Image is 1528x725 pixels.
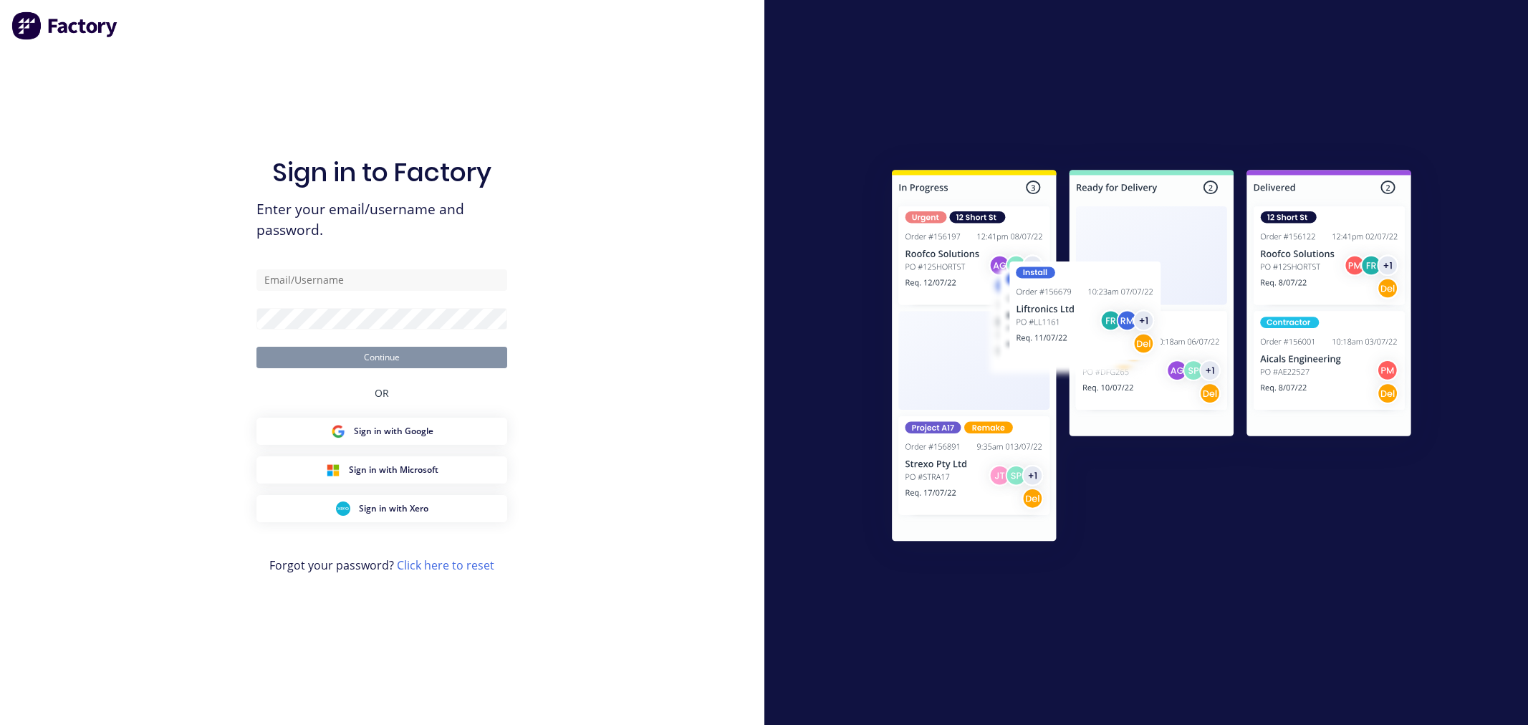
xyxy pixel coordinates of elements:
div: OR [375,368,389,418]
img: Factory [11,11,119,40]
img: Sign in [860,141,1443,575]
button: Microsoft Sign inSign in with Microsoft [256,456,507,484]
button: Continue [256,347,507,368]
img: Google Sign in [331,424,345,438]
span: Enter your email/username and password. [256,199,507,241]
button: Google Sign inSign in with Google [256,418,507,445]
input: Email/Username [256,269,507,291]
img: Xero Sign in [336,501,350,516]
a: Click here to reset [397,557,494,573]
span: Sign in with Google [354,425,433,438]
span: Sign in with Xero [359,502,428,515]
h1: Sign in to Factory [272,157,491,188]
img: Microsoft Sign in [326,463,340,477]
span: Sign in with Microsoft [349,464,438,476]
button: Xero Sign inSign in with Xero [256,495,507,522]
span: Forgot your password? [269,557,494,574]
